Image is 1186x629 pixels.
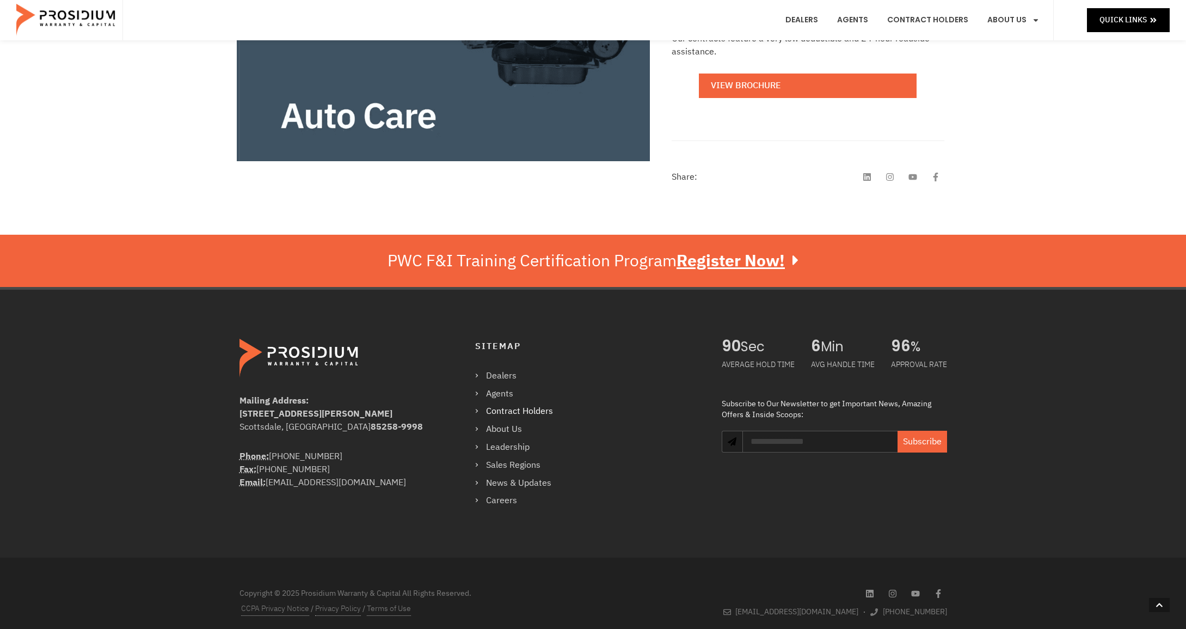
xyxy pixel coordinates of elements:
[870,605,947,619] a: [PHONE_NUMBER]
[239,476,266,489] strong: Email:
[371,420,423,433] b: 85258-9998
[475,368,564,509] nav: Menu
[239,463,256,476] strong: Fax:
[1087,8,1170,32] a: Quick Links
[239,588,588,599] div: Copyright © 2025 Prosidium Warranty & Capital All Rights Reserved.
[475,439,564,455] a: Leadership
[891,339,911,355] span: 96
[911,339,947,355] span: %
[475,457,564,473] a: Sales Regions
[898,431,947,453] button: Subscribe
[475,422,564,437] a: About Us
[239,602,588,616] div: / /
[677,248,785,273] u: Register Now!
[741,339,795,355] span: Sec
[239,420,432,433] div: Scottsdale, [GEOGRAPHIC_DATA]
[315,602,361,616] a: Privacy Policy
[475,493,564,509] a: Careers
[239,450,269,463] strong: Phone:
[811,339,821,355] span: 6
[475,475,564,491] a: News & Updates
[699,74,917,98] a: View Brochure
[733,605,858,619] span: [EMAIL_ADDRESS][DOMAIN_NAME]
[723,605,859,619] a: [EMAIL_ADDRESS][DOMAIN_NAME]
[475,339,700,355] h4: Sitemap
[821,339,875,355] span: Min
[891,355,947,374] div: APPROVAL RATE
[241,602,309,616] a: CCPA Privacy Notice
[475,368,564,384] a: Dealers
[239,463,256,476] abbr: Fax
[239,450,269,463] abbr: Phone Number
[388,251,798,271] div: PWC F&I Training Certification Program
[239,450,432,489] div: [PHONE_NUMBER] [PHONE_NUMBER] [EMAIL_ADDRESS][DOMAIN_NAME]
[722,339,741,355] span: 90
[672,173,697,181] h4: Share:
[239,407,392,420] b: [STREET_ADDRESS][PERSON_NAME]
[722,399,947,420] div: Subscribe to Our Newsletter to get Important News, Amazing Offers & Inside Scoops:
[811,355,875,374] div: AVG HANDLE TIME
[722,355,795,374] div: AVERAGE HOLD TIME
[903,435,942,448] span: Subscribe
[239,476,266,489] abbr: Email Address
[475,386,564,402] a: Agents
[742,431,947,463] form: Newsletter Form
[475,404,564,419] a: Contract Holders
[1099,13,1147,27] span: Quick Links
[367,602,411,616] a: Terms of Use
[880,605,947,619] span: [PHONE_NUMBER]
[672,32,944,58] p: Our contracts feature a very low deductible and 24-hour roadside assistance.
[239,394,309,407] b: Mailing Address:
